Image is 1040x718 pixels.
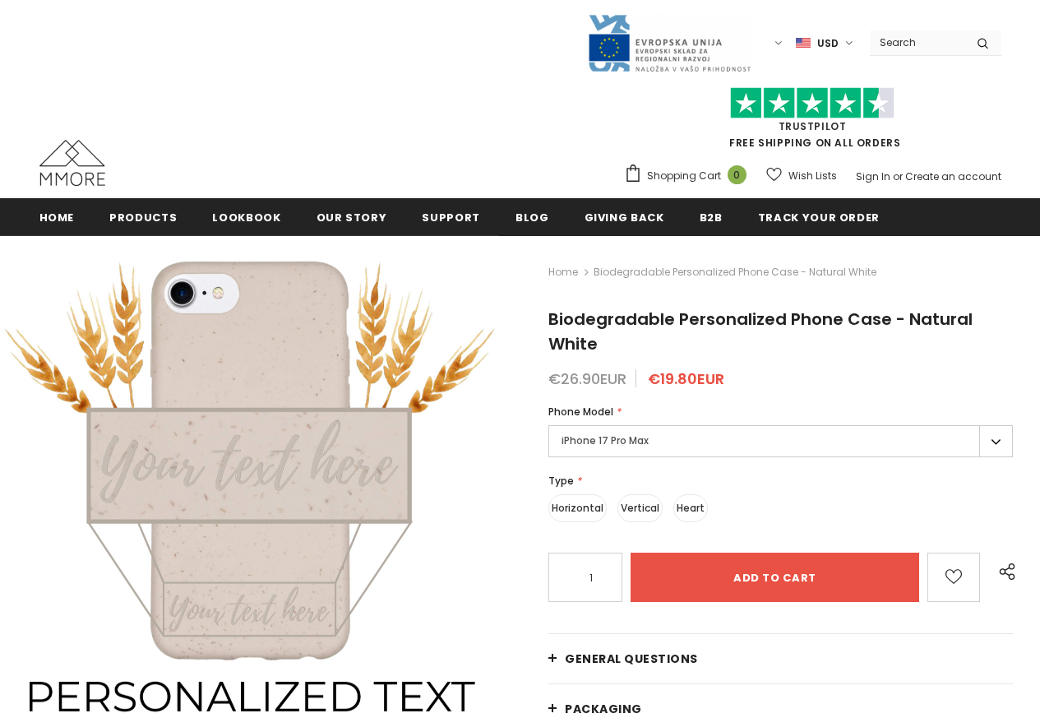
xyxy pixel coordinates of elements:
a: Blog [515,198,549,235]
img: MMORE Cases [39,140,105,186]
a: support [422,198,480,235]
span: or [893,169,903,183]
a: Home [548,262,578,282]
a: Giving back [585,198,664,235]
span: Biodegradable Personalized Phone Case - Natural White [594,262,876,282]
span: Shopping Cart [647,168,721,184]
span: Products [109,210,177,225]
a: Wish Lists [766,161,837,190]
input: Search Site [870,30,964,54]
a: B2B [700,198,723,235]
span: Home [39,210,75,225]
span: USD [817,35,839,52]
input: Add to cart [631,553,919,602]
span: support [422,210,480,225]
span: Type [548,474,574,488]
a: Sign In [856,169,890,183]
span: Track your order [758,210,880,225]
img: USD [796,36,811,50]
span: B2B [700,210,723,225]
span: Blog [515,210,549,225]
span: Our Story [317,210,387,225]
label: iPhone 17 Pro Max [548,425,1013,457]
span: 0 [728,165,746,184]
a: Trustpilot [779,119,847,133]
span: €19.80EUR [648,368,724,389]
label: Heart [673,494,708,522]
a: Home [39,198,75,235]
label: Horizontal [548,494,607,522]
a: Shopping Cart 0 [624,164,755,188]
img: Trust Pilot Stars [730,87,894,119]
span: €26.90EUR [548,368,626,389]
a: Lookbook [212,198,280,235]
a: Javni Razpis [587,35,751,49]
span: Wish Lists [788,168,837,184]
label: Vertical [617,494,663,522]
span: FREE SHIPPING ON ALL ORDERS [624,95,1001,150]
img: Javni Razpis [587,13,751,73]
a: Our Story [317,198,387,235]
span: Phone Model [548,405,613,419]
a: General Questions [548,634,1013,683]
a: Track your order [758,198,880,235]
a: Products [109,198,177,235]
span: Lookbook [212,210,280,225]
span: General Questions [565,651,698,667]
a: Create an account [905,169,1001,183]
span: Giving back [585,210,664,225]
span: PACKAGING [565,701,642,717]
span: Biodegradable Personalized Phone Case - Natural White [548,308,973,355]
